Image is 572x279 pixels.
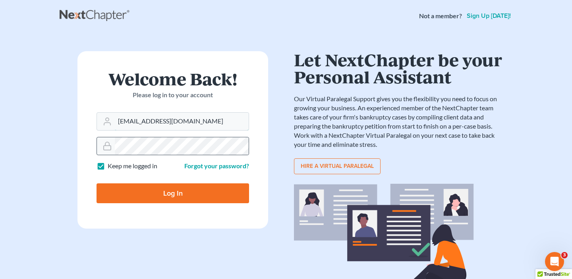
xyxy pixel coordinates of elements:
[108,162,157,171] label: Keep me logged in
[294,158,381,174] a: Hire a virtual paralegal
[115,113,249,130] input: Email Address
[465,13,512,19] a: Sign up [DATE]!
[97,183,249,203] input: Log In
[561,252,568,258] span: 3
[294,94,504,149] p: Our Virtual Paralegal Support gives you the flexibility you need to focus on growing your busines...
[97,70,249,87] h1: Welcome Back!
[184,162,249,169] a: Forgot your password?
[97,90,249,100] p: Please log in to your account
[419,12,462,21] strong: Not a member?
[545,252,564,271] iframe: Intercom live chat
[294,51,504,85] h1: Let NextChapter be your Personal Assistant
